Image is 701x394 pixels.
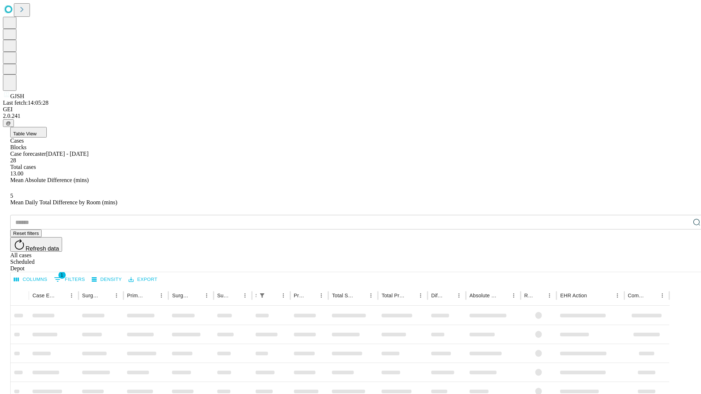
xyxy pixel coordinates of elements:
button: Sort [647,290,657,301]
button: Show filters [257,290,267,301]
button: Sort [56,290,66,301]
button: Menu [657,290,667,301]
button: Sort [230,290,240,301]
div: Primary Service [127,293,145,298]
button: Sort [444,290,454,301]
button: Density [90,274,124,285]
span: GJSH [10,93,24,99]
span: 5 [10,193,13,199]
div: Resolved in EHR [524,293,534,298]
div: Case Epic Id [32,293,55,298]
div: Predicted In Room Duration [294,293,306,298]
button: Refresh data [10,237,62,252]
div: GEI [3,106,698,113]
div: Total Scheduled Duration [332,293,355,298]
button: Menu [509,290,519,301]
button: Show filters [52,274,87,285]
span: [DATE] - [DATE] [46,151,88,157]
button: Export [127,274,159,285]
span: Reset filters [13,231,39,236]
span: Mean Absolute Difference (mins) [10,177,89,183]
button: Table View [10,127,47,138]
button: Sort [191,290,202,301]
button: Menu [240,290,250,301]
div: Comments [628,293,646,298]
button: Menu [111,290,122,301]
div: Surgery Date [217,293,229,298]
button: Menu [156,290,166,301]
span: 1 [58,271,66,279]
button: Sort [534,290,544,301]
button: Menu [366,290,376,301]
div: Absolute Difference [470,293,498,298]
div: 2.0.241 [3,113,698,119]
button: Sort [146,290,156,301]
div: Total Predicted Duration [382,293,405,298]
span: Total cases [10,164,36,170]
span: Case forecaster [10,151,46,157]
div: Difference [431,293,443,298]
div: EHR Action [560,293,587,298]
button: Reset filters [10,229,42,237]
span: Mean Daily Total Difference by Room (mins) [10,199,117,205]
button: Sort [268,290,278,301]
button: Menu [415,290,426,301]
button: Sort [588,290,598,301]
span: @ [6,120,11,126]
button: Menu [454,290,464,301]
div: Surgery Name [172,293,190,298]
span: 13.00 [10,170,23,177]
span: 28 [10,157,16,163]
button: Sort [405,290,415,301]
button: Sort [356,290,366,301]
div: Surgeon Name [82,293,100,298]
span: Refresh data [26,246,59,252]
button: @ [3,119,14,127]
div: 1 active filter [257,290,267,301]
span: Table View [13,131,37,136]
button: Sort [498,290,509,301]
button: Menu [316,290,326,301]
button: Menu [278,290,288,301]
button: Sort [101,290,111,301]
button: Menu [612,290,623,301]
button: Sort [306,290,316,301]
button: Select columns [12,274,49,285]
button: Menu [202,290,212,301]
span: Last fetch: 14:05:28 [3,100,49,106]
button: Menu [66,290,77,301]
button: Menu [544,290,555,301]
